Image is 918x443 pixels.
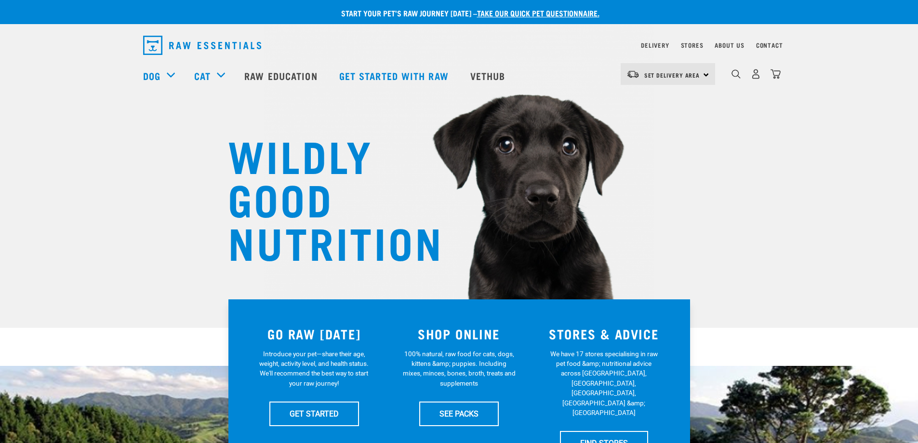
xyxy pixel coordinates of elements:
[751,69,761,79] img: user.png
[547,349,661,418] p: We have 17 stores specialising in raw pet food &amp; nutritional advice across [GEOGRAPHIC_DATA],...
[235,56,329,95] a: Raw Education
[771,69,781,79] img: home-icon@2x.png
[419,402,499,426] a: SEE PACKS
[626,70,639,79] img: van-moving.png
[641,43,669,47] a: Delivery
[143,68,160,83] a: Dog
[732,69,741,79] img: home-icon-1@2x.png
[715,43,744,47] a: About Us
[248,326,381,341] h3: GO RAW [DATE]
[269,402,359,426] a: GET STARTED
[392,326,526,341] h3: SHOP ONLINE
[756,43,783,47] a: Contact
[330,56,461,95] a: Get started with Raw
[537,326,671,341] h3: STORES & ADVICE
[143,36,261,55] img: Raw Essentials Logo
[402,349,516,389] p: 100% natural, raw food for cats, dogs, kittens &amp; puppies. Including mixes, minces, bones, bro...
[681,43,704,47] a: Stores
[257,349,371,389] p: Introduce your pet—share their age, weight, activity level, and health status. We'll recommend th...
[461,56,518,95] a: Vethub
[194,68,211,83] a: Cat
[477,11,599,15] a: take our quick pet questionnaire.
[135,32,783,59] nav: dropdown navigation
[644,73,700,77] span: Set Delivery Area
[228,133,421,263] h1: WILDLY GOOD NUTRITION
